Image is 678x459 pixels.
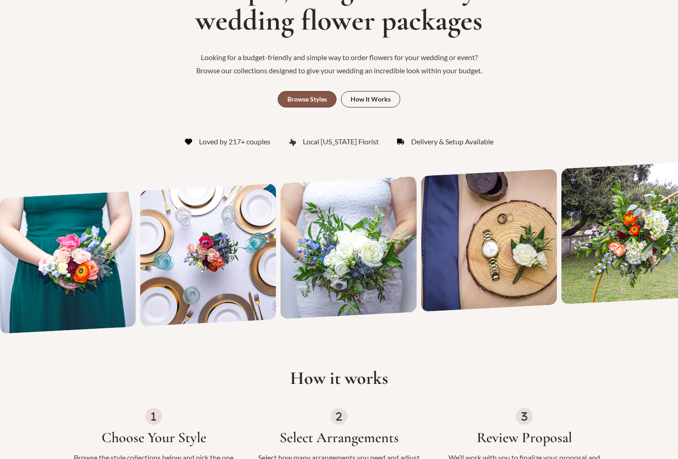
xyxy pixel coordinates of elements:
[278,91,336,107] a: Browse Styles
[303,135,379,148] span: Local [US_STATE] Florist
[341,91,400,107] a: How It Works
[441,429,608,446] h3: Review Proposal
[351,96,391,102] div: How It Works
[71,429,238,446] h3: Choose Your Style
[255,429,423,446] h3: Select Arrangements
[287,96,327,102] div: Browse Styles
[411,135,494,148] span: Delivery & Setup Available
[189,51,489,77] p: Looking for a budget-friendly and simple way to order flowers for your wedding or event? Browse o...
[66,367,612,389] h2: How it works
[199,135,270,148] span: Loved by 217+ couples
